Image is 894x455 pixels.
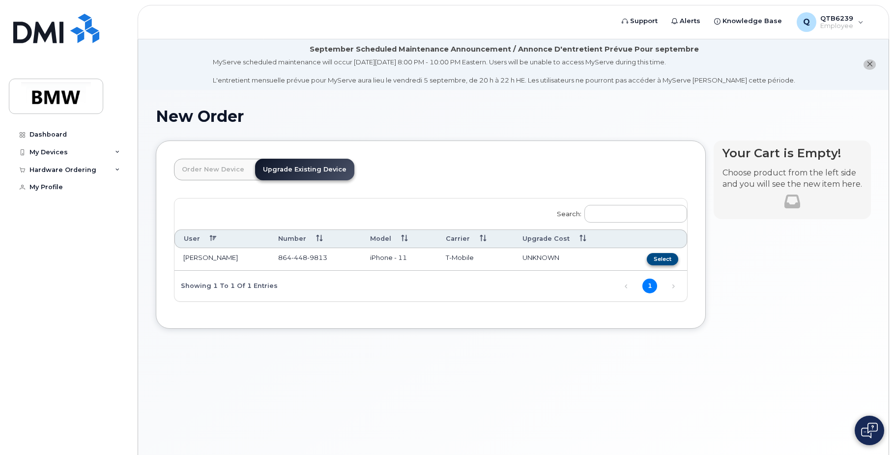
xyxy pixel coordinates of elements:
[269,229,362,248] th: Number: activate to sort column ascending
[174,248,269,271] td: [PERSON_NAME]
[361,229,437,248] th: Model: activate to sort column ascending
[174,159,252,180] a: Order New Device
[310,44,699,55] div: September Scheduled Maintenance Announcement / Annonce D'entretient Prévue Pour septembre
[278,254,327,261] span: 864
[156,108,871,125] h1: New Order
[255,159,354,180] a: Upgrade Existing Device
[291,254,307,261] span: 448
[666,279,681,294] a: Next
[307,254,327,261] span: 9813
[642,279,657,293] a: 1
[361,248,437,271] td: iPhone - 11
[174,277,278,294] div: Showing 1 to 1 of 1 entries
[647,253,678,265] button: Select
[213,57,795,85] div: MyServe scheduled maintenance will occur [DATE][DATE] 8:00 PM - 10:00 PM Eastern. Users will be u...
[550,199,687,226] label: Search:
[437,248,513,271] td: T-Mobile
[722,168,862,190] p: Choose product from the left side and you will see the new item here.
[437,229,513,248] th: Carrier: activate to sort column ascending
[584,205,687,223] input: Search:
[861,423,878,438] img: Open chat
[522,254,559,261] span: UNKNOWN
[722,146,862,160] h4: Your Cart is Empty!
[864,59,876,70] button: close notification
[619,279,634,294] a: Previous
[514,229,621,248] th: Upgrade Cost: activate to sort column ascending
[174,229,269,248] th: User: activate to sort column descending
